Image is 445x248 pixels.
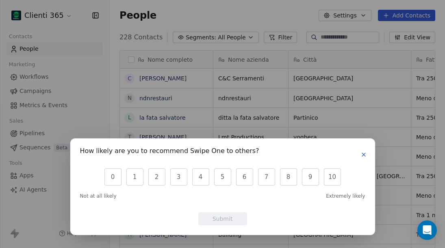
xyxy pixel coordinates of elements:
button: 1 [126,168,143,185]
h1: How likely are you to recommend Swipe One to others? [80,148,259,156]
button: 4 [192,168,209,185]
button: 8 [280,168,297,185]
button: 7 [258,168,275,185]
span: Extremely likely [326,193,365,199]
button: 10 [324,168,341,185]
button: 2 [148,168,165,185]
span: Not at all likely [80,193,117,199]
button: 0 [104,168,122,185]
button: 6 [236,168,253,185]
button: Submit [198,212,247,225]
button: 5 [214,168,231,185]
button: 3 [170,168,187,185]
button: 9 [302,168,319,185]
